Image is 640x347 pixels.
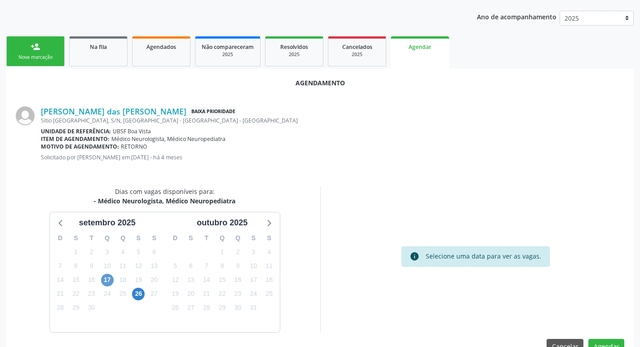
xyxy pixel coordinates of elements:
span: sexta-feira, 12 de setembro de 2025 [132,259,145,272]
span: terça-feira, 9 de setembro de 2025 [85,259,98,272]
div: 2025 [272,51,317,58]
span: sexta-feira, 31 de outubro de 2025 [247,302,260,314]
span: quinta-feira, 4 de setembro de 2025 [117,246,129,258]
span: segunda-feira, 6 de outubro de 2025 [185,259,197,272]
div: setembro 2025 [75,217,139,229]
span: terça-feira, 7 de outubro de 2025 [200,259,213,272]
div: S [68,231,84,245]
span: Agendar [409,43,431,51]
span: segunda-feira, 13 de outubro de 2025 [185,274,197,286]
span: segunda-feira, 22 de setembro de 2025 [70,288,82,300]
span: terça-feira, 16 de setembro de 2025 [85,274,98,286]
span: domingo, 26 de outubro de 2025 [169,302,181,314]
span: Resolvidos [280,43,308,51]
span: quarta-feira, 10 de setembro de 2025 [101,259,114,272]
b: Item de agendamento: [41,135,110,143]
div: - Médico Neurologista, Médico Neuropediatra [94,196,235,206]
span: quarta-feira, 3 de setembro de 2025 [101,246,114,258]
span: quarta-feira, 24 de setembro de 2025 [101,288,114,300]
p: Solicitado por [PERSON_NAME] em [DATE] - há 4 meses [41,154,624,161]
span: sábado, 18 de outubro de 2025 [263,274,275,286]
span: domingo, 5 de outubro de 2025 [169,259,181,272]
span: segunda-feira, 29 de setembro de 2025 [70,302,82,314]
div: S [183,231,199,245]
span: quarta-feira, 8 de outubro de 2025 [216,259,229,272]
span: segunda-feira, 27 de outubro de 2025 [185,302,197,314]
span: quinta-feira, 11 de setembro de 2025 [117,259,129,272]
div: Nova marcação [13,54,58,61]
span: sábado, 27 de setembro de 2025 [148,288,160,300]
span: domingo, 19 de outubro de 2025 [169,288,181,300]
span: quarta-feira, 17 de setembro de 2025 [101,274,114,286]
span: terça-feira, 28 de outubro de 2025 [200,302,213,314]
div: T [84,231,99,245]
div: Sitio [GEOGRAPHIC_DATA], S/N, [GEOGRAPHIC_DATA] - [GEOGRAPHIC_DATA] - [GEOGRAPHIC_DATA] [41,117,624,124]
span: quinta-feira, 25 de setembro de 2025 [117,288,129,300]
span: sexta-feira, 3 de outubro de 2025 [247,246,260,258]
i: info [410,251,419,261]
span: quarta-feira, 29 de outubro de 2025 [216,302,229,314]
div: S [131,231,146,245]
span: UBSF Boa Vista [113,127,151,135]
span: RETORNO [121,143,147,150]
div: Q [115,231,131,245]
span: domingo, 12 de outubro de 2025 [169,274,181,286]
span: segunda-feira, 20 de outubro de 2025 [185,288,197,300]
span: Não compareceram [202,43,254,51]
div: Q [214,231,230,245]
div: outubro 2025 [193,217,251,229]
span: Na fila [90,43,107,51]
span: quarta-feira, 22 de outubro de 2025 [216,288,229,300]
span: domingo, 21 de setembro de 2025 [54,288,66,300]
span: quinta-feira, 30 de outubro de 2025 [232,302,244,314]
span: sexta-feira, 10 de outubro de 2025 [247,259,260,272]
p: Ano de acompanhamento [477,11,556,22]
b: Unidade de referência: [41,127,111,135]
div: S [261,231,277,245]
span: sexta-feira, 24 de outubro de 2025 [247,288,260,300]
span: sexta-feira, 5 de setembro de 2025 [132,246,145,258]
div: D [168,231,183,245]
span: domingo, 7 de setembro de 2025 [54,259,66,272]
div: Q [99,231,115,245]
span: sexta-feira, 17 de outubro de 2025 [247,274,260,286]
span: sábado, 11 de outubro de 2025 [263,259,275,272]
div: person_add [31,42,40,52]
span: sábado, 4 de outubro de 2025 [263,246,275,258]
div: 2025 [335,51,380,58]
span: segunda-feira, 8 de setembro de 2025 [70,259,82,272]
span: sábado, 6 de setembro de 2025 [148,246,160,258]
span: sábado, 13 de setembro de 2025 [148,259,160,272]
div: Dias com vagas disponíveis para: [94,187,235,206]
span: quarta-feira, 1 de outubro de 2025 [216,246,229,258]
span: domingo, 28 de setembro de 2025 [54,302,66,314]
span: quarta-feira, 15 de outubro de 2025 [216,274,229,286]
div: S [146,231,162,245]
span: quinta-feira, 23 de outubro de 2025 [232,288,244,300]
span: segunda-feira, 15 de setembro de 2025 [70,274,82,286]
div: Q [230,231,246,245]
span: domingo, 14 de setembro de 2025 [54,274,66,286]
span: Baixa Prioridade [190,107,237,116]
div: D [53,231,68,245]
span: terça-feira, 30 de setembro de 2025 [85,302,98,314]
img: img [16,106,35,125]
span: quinta-feira, 9 de outubro de 2025 [232,259,244,272]
div: Selecione uma data para ver as vagas. [426,251,541,261]
span: Agendados [146,43,176,51]
span: terça-feira, 21 de outubro de 2025 [200,288,213,300]
span: quinta-feira, 18 de setembro de 2025 [117,274,129,286]
span: terça-feira, 23 de setembro de 2025 [85,288,98,300]
span: sexta-feira, 26 de setembro de 2025 [132,288,145,300]
div: T [199,231,214,245]
div: Agendamento [16,78,624,88]
span: terça-feira, 14 de outubro de 2025 [200,274,213,286]
div: 2025 [202,51,254,58]
span: terça-feira, 2 de setembro de 2025 [85,246,98,258]
span: sexta-feira, 19 de setembro de 2025 [132,274,145,286]
span: sábado, 25 de outubro de 2025 [263,288,275,300]
a: [PERSON_NAME] das [PERSON_NAME] [41,106,186,116]
b: Motivo de agendamento: [41,143,119,150]
span: quinta-feira, 2 de outubro de 2025 [232,246,244,258]
span: segunda-feira, 1 de setembro de 2025 [70,246,82,258]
